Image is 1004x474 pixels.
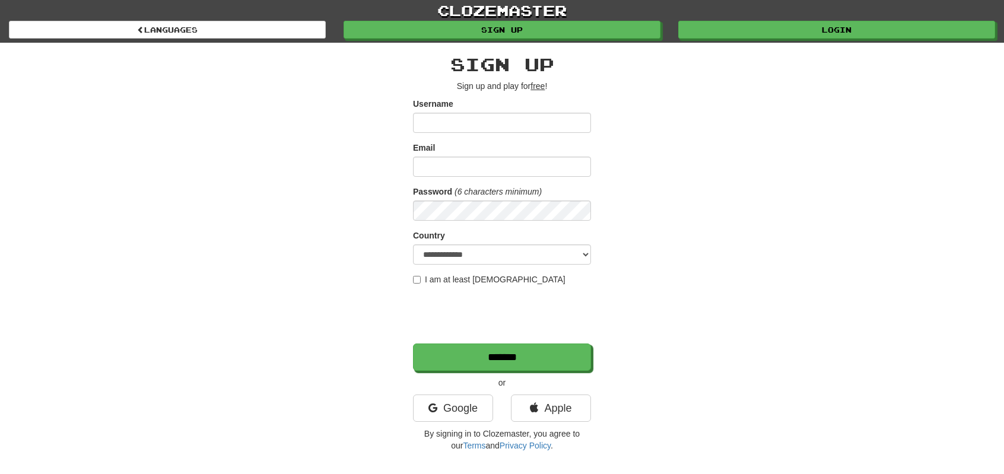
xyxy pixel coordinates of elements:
label: Username [413,98,453,110]
label: I am at least [DEMOGRAPHIC_DATA] [413,273,565,285]
p: or [413,377,591,389]
input: I am at least [DEMOGRAPHIC_DATA] [413,276,421,284]
h2: Sign up [413,55,591,74]
label: Country [413,230,445,241]
a: Terms [463,441,485,450]
p: By signing in to Clozemaster, you agree to our and . [413,428,591,451]
a: Apple [511,395,591,422]
label: Password [413,186,452,198]
a: Sign up [344,21,660,39]
iframe: reCAPTCHA [413,291,593,338]
em: (6 characters minimum) [455,187,542,196]
a: Languages [9,21,326,39]
a: Google [413,395,493,422]
a: Privacy Policy [500,441,551,450]
u: free [530,81,545,91]
a: Login [678,21,995,39]
p: Sign up and play for ! [413,80,591,92]
label: Email [413,142,435,154]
